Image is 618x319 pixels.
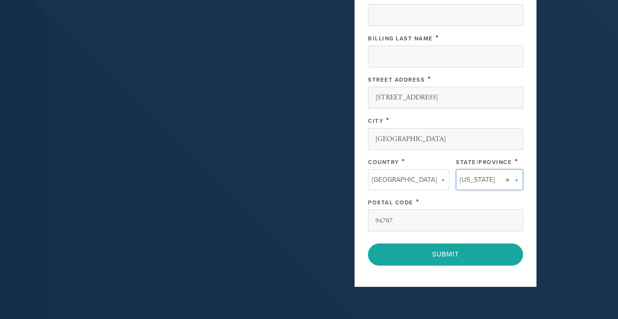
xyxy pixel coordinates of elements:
[368,35,433,42] label: Billing Last Name
[368,243,523,265] input: Submit
[515,157,518,166] span: This field is required.
[456,159,512,166] label: State/Province
[368,76,425,83] label: Street Address
[402,157,405,166] span: This field is required.
[436,33,439,43] span: This field is required.
[368,159,399,166] label: Country
[386,115,390,125] span: This field is required.
[368,118,383,125] label: City
[416,197,420,207] span: This field is required.
[372,174,437,185] span: [GEOGRAPHIC_DATA]
[456,169,523,190] a: [US_STATE]
[460,174,495,185] span: [US_STATE]
[368,199,413,206] label: Postal Code
[368,169,449,190] a: [GEOGRAPHIC_DATA]
[428,74,431,84] span: This field is required.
